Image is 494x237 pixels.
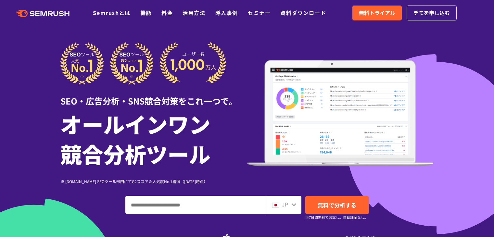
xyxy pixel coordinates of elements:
[282,200,288,208] span: JP
[126,196,266,214] input: ドメイン、キーワードまたはURLを入力してください
[140,9,152,17] a: 機能
[248,9,271,17] a: セミナー
[305,196,369,214] a: 無料で分析する
[60,109,247,168] h1: オールインワン 競合分析ツール
[352,6,402,20] a: 無料トライアル
[60,178,247,184] div: ※ [DOMAIN_NAME] SEOツール部門にてG2スコア＆人気度No.1獲得（[DATE]時点）
[215,9,238,17] a: 導入事例
[93,9,130,17] a: Semrushとは
[161,9,173,17] a: 料金
[280,9,326,17] a: 資料ダウンロード
[413,9,450,17] span: デモを申し込む
[305,214,368,220] small: ※7日間無料でお試し。自動課金なし。
[407,6,457,20] a: デモを申し込む
[359,9,395,17] span: 無料トライアル
[318,201,356,209] span: 無料で分析する
[183,9,205,17] a: 活用方法
[60,85,247,107] div: SEO・広告分析・SNS競合対策をこれ一つで。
